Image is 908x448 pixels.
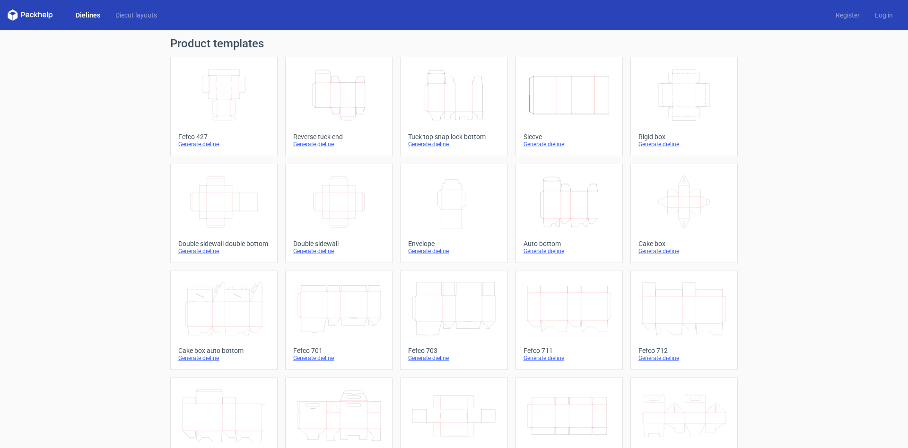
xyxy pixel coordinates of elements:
[178,354,270,362] div: Generate dieline
[108,10,165,20] a: Diecut layouts
[638,240,730,247] div: Cake box
[293,354,384,362] div: Generate dieline
[293,133,384,141] div: Reverse tuck end
[178,133,270,141] div: Fefco 427
[408,247,499,255] div: Generate dieline
[400,57,507,156] a: Tuck top snap lock bottomGenerate dieline
[408,141,499,148] div: Generate dieline
[293,347,384,354] div: Fefco 701
[178,240,270,247] div: Double sidewall double bottom
[524,354,615,362] div: Generate dieline
[638,247,730,255] div: Generate dieline
[408,354,499,362] div: Generate dieline
[178,247,270,255] div: Generate dieline
[408,347,499,354] div: Fefco 703
[285,57,393,156] a: Reverse tuck endGenerate dieline
[408,133,499,141] div: Tuck top snap lock bottom
[170,57,278,156] a: Fefco 427Generate dieline
[524,240,615,247] div: Auto bottom
[638,133,730,141] div: Rigid box
[293,141,384,148] div: Generate dieline
[68,10,108,20] a: Dielines
[638,347,730,354] div: Fefco 712
[867,10,900,20] a: Log in
[170,164,278,263] a: Double sidewall double bottomGenerate dieline
[285,164,393,263] a: Double sidewallGenerate dieline
[524,133,615,141] div: Sleeve
[170,271,278,370] a: Cake box auto bottomGenerate dieline
[400,164,507,263] a: EnvelopeGenerate dieline
[178,347,270,354] div: Cake box auto bottom
[293,247,384,255] div: Generate dieline
[515,164,623,263] a: Auto bottomGenerate dieline
[293,240,384,247] div: Double sidewall
[630,271,738,370] a: Fefco 712Generate dieline
[638,354,730,362] div: Generate dieline
[828,10,867,20] a: Register
[170,38,738,49] h1: Product templates
[515,271,623,370] a: Fefco 711Generate dieline
[524,141,615,148] div: Generate dieline
[630,57,738,156] a: Rigid boxGenerate dieline
[638,141,730,148] div: Generate dieline
[408,240,499,247] div: Envelope
[285,271,393,370] a: Fefco 701Generate dieline
[515,57,623,156] a: SleeveGenerate dieline
[630,164,738,263] a: Cake boxGenerate dieline
[524,247,615,255] div: Generate dieline
[400,271,507,370] a: Fefco 703Generate dieline
[178,141,270,148] div: Generate dieline
[524,347,615,354] div: Fefco 711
